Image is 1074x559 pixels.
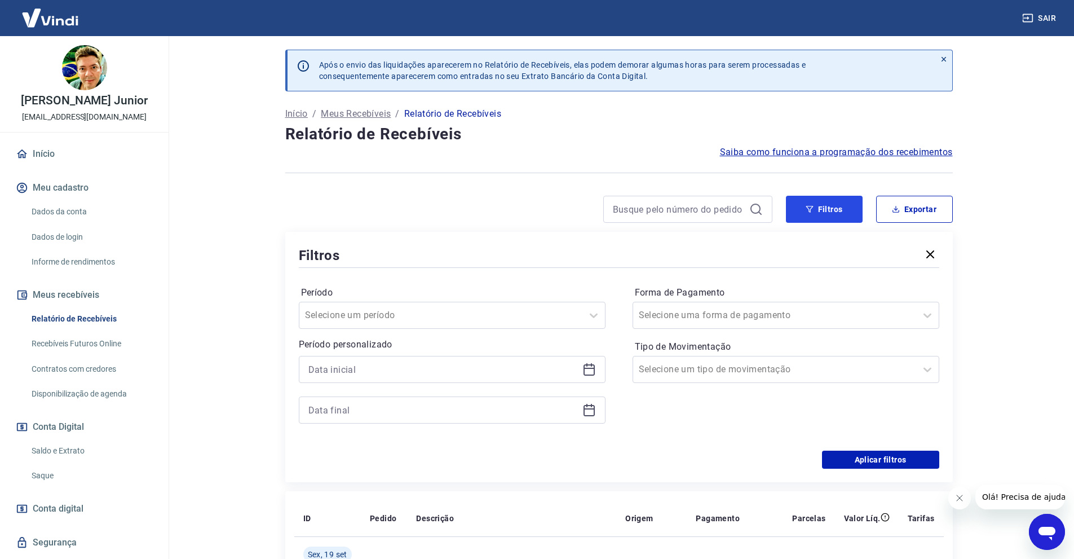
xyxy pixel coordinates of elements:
[22,111,147,123] p: [EMAIL_ADDRESS][DOMAIN_NAME]
[792,513,825,524] p: Parcelas
[27,332,155,355] a: Recebíveis Futuros Online
[27,382,155,406] a: Disponibilização de agenda
[975,485,1065,509] iframe: Mensagem da empresa
[14,283,155,307] button: Meus recebíveis
[1020,8,1060,29] button: Sair
[27,307,155,331] a: Relatório de Recebíveis
[908,513,935,524] p: Tarifas
[312,107,316,121] p: /
[14,175,155,200] button: Meu cadastro
[370,513,396,524] p: Pedido
[1029,514,1065,550] iframe: Botão para abrir a janela de mensagens
[404,107,501,121] p: Relatório de Recebíveis
[285,107,308,121] a: Início
[62,45,107,90] img: 40958a5d-ac93-4d9b-8f90-c2e9f6170d14.jpeg
[27,464,155,487] a: Saque
[14,496,155,521] a: Conta digital
[625,513,653,524] p: Origem
[308,361,578,378] input: Data inicial
[27,439,155,463] a: Saldo e Extrato
[844,513,881,524] p: Valor Líq.
[14,1,87,35] img: Vindi
[319,59,806,82] p: Após o envio das liquidações aparecerem no Relatório de Recebíveis, elas podem demorar algumas ho...
[27,358,155,381] a: Contratos com credores
[720,146,953,159] a: Saiba como funciona a programação dos recebimentos
[299,247,341,265] h5: Filtros
[27,250,155,274] a: Informe de rendimentos
[27,226,155,249] a: Dados de login
[14,142,155,166] a: Início
[876,196,953,223] button: Exportar
[27,200,155,223] a: Dados da conta
[948,487,971,509] iframe: Fechar mensagem
[822,451,939,469] button: Aplicar filtros
[613,201,745,218] input: Busque pelo número do pedido
[696,513,740,524] p: Pagamento
[308,402,578,419] input: Data final
[416,513,454,524] p: Descrição
[21,95,148,107] p: [PERSON_NAME] Junior
[395,107,399,121] p: /
[301,286,603,300] label: Período
[33,501,83,517] span: Conta digital
[786,196,863,223] button: Filtros
[635,286,937,300] label: Forma de Pagamento
[7,8,95,17] span: Olá! Precisa de ajuda?
[14,415,155,439] button: Conta Digital
[635,340,937,354] label: Tipo de Movimentação
[14,530,155,555] a: Segurança
[299,338,605,351] p: Período personalizado
[321,107,391,121] a: Meus Recebíveis
[303,513,311,524] p: ID
[285,123,953,146] h4: Relatório de Recebíveis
